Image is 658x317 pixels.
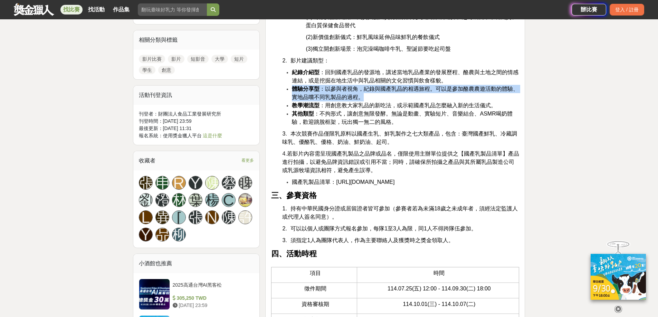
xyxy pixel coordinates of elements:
[306,14,517,28] span: (1)既有價值新運用：鈣質與蛋白質特性伸鮮乳為運動飲料選擇、起司成長輩早餐鈣質、蛋白質保健食品替代
[139,110,254,118] div: 刊登者： 財團法人食品工業發展研究所
[290,226,477,231] span: 可以以個人或團隊方式報名參加，每隊1至3人為限，同1人不得跨隊伍參加。
[203,133,222,138] a: 這是什麼
[282,58,287,63] span: 2.
[292,102,320,108] strong: 教學潮流型
[139,118,254,125] div: 刊登時間： [DATE] 23:59
[271,191,317,200] strong: 三、參賽資格
[282,206,518,220] span: 持有中華民國身分證或居留證者皆可參加（參賽者若為未滿18歲之未成年者，須經法定監護人或代理人簽名同意）。
[433,270,445,276] span: 時間
[139,210,153,224] a: L
[189,176,202,190] a: Y
[172,228,186,241] a: 柳
[155,228,169,241] a: 品
[388,286,491,291] span: 114.07.25(五) 12:00 - 114.09.30(二) 18:00
[282,206,287,211] span: 1.
[172,193,186,207] a: 林
[172,176,186,190] a: R
[403,301,475,307] span: 114.10.01(三) - 114.10.07(二)
[306,34,440,40] span: (2)新價值創新儀式：鮮乳風味延伸品味鮮乳的餐飲儀式
[231,55,247,63] a: 短片
[158,66,175,74] a: 創意
[238,193,252,207] a: Avatar
[610,4,644,16] div: 登入 / 註冊
[133,254,260,273] div: 小酒館也推薦
[306,46,451,52] span: (3)獨立開創新場景：泡完澡喝咖啡牛乳、聖誕節要吃起司盤
[222,193,236,207] div: C
[173,295,251,302] div: 305,250 TWD
[304,286,326,291] span: 徵件期間
[139,125,254,132] div: 最後更新： [DATE] 11:31
[205,176,219,190] a: 陳
[189,210,202,224] a: 張
[464,151,503,157] a: 國產乳製品清單
[591,254,646,299] img: ff197300-f8ee-455f-a0ae-06a3645bc375.jpg
[282,151,287,157] span: 4.
[292,111,314,117] strong: 其他類型
[310,270,321,276] span: 項目
[239,194,252,207] img: Avatar
[187,55,209,63] a: 短影音
[292,69,320,75] strong: 紀錄介紹型
[172,210,186,224] a: [
[110,5,132,14] a: 作品集
[241,157,254,164] span: 看更多
[336,179,394,185] a: [URL][DOMAIN_NAME]
[290,237,454,243] span: 須指定1人為團隊代表人，作為主要聯絡人及獲獎時之獎金領取人。
[60,5,83,14] a: 找比賽
[133,30,260,50] div: 相關分類與標籤
[173,281,251,295] div: 2025高通台灣AI黑客松
[189,193,202,207] a: 葉
[155,193,169,207] div: 澄
[271,249,317,258] strong: 四、活動時程
[139,279,254,310] a: 2025高通台灣AI黑客松 305,250 TWD [DATE] 23:59
[282,226,287,231] span: 2.
[282,237,287,243] span: 3.
[238,210,252,224] a: 許
[205,193,219,207] a: 楊
[139,66,155,74] a: 學生
[292,179,336,185] span: 國產乳製品清單：
[292,69,518,83] span: ：回到國產乳品的發源地，講述當地乳品產業的發展歷程、酪農與土地之間的情感連結，或是挖掘在地生活中與乳品相關的文化習慣與飲食樣貌。
[138,3,207,16] input: 翻玩臺味好乳力 等你發揮創意！
[292,102,496,108] span: ：用創意教大家乳品的新吃法，或示範國產乳品怎麼融入新的生活儀式。
[139,55,165,63] a: 影片比賽
[173,302,251,309] div: [DATE] 23:59
[292,86,518,100] span: ：以參與者視角，紀錄與國產乳品的相遇旅程。可以是參加酪農農遊活動的體驗、實地品嚐不同乳製品的過程。
[572,4,606,16] a: 辦比賽
[222,210,236,224] a: 陳
[302,301,329,307] span: 資格審核期
[155,176,169,190] a: 申
[139,132,254,139] div: 報名系統：使用獎金獵人平台
[238,176,252,190] div: 睥
[139,158,155,164] span: 收藏者
[155,210,169,224] a: 異
[139,193,153,207] a: 劉
[205,210,219,224] a: N
[222,176,236,190] a: 蔡
[336,179,394,185] span: [URL][DOMAIN_NAME]
[139,228,153,241] a: Y
[282,131,517,145] span: 本次競賽作品僅限乳原料以國產生乳、鮮乳製作之七大類產品，包含：臺灣國產鮮乳、冷藏調味乳、優酪乳、優格、奶油、鮮奶油、起司。
[85,5,107,14] a: 找活動
[168,55,184,63] a: 影片
[292,111,512,125] span: ：不拘形式，讓創意無限發酵。無論是動畫、實驗短片、音樂結合、ASMR喝奶體驗，歡迎跳脫框架，玩出獨一無二的風格。
[139,176,153,190] div: 張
